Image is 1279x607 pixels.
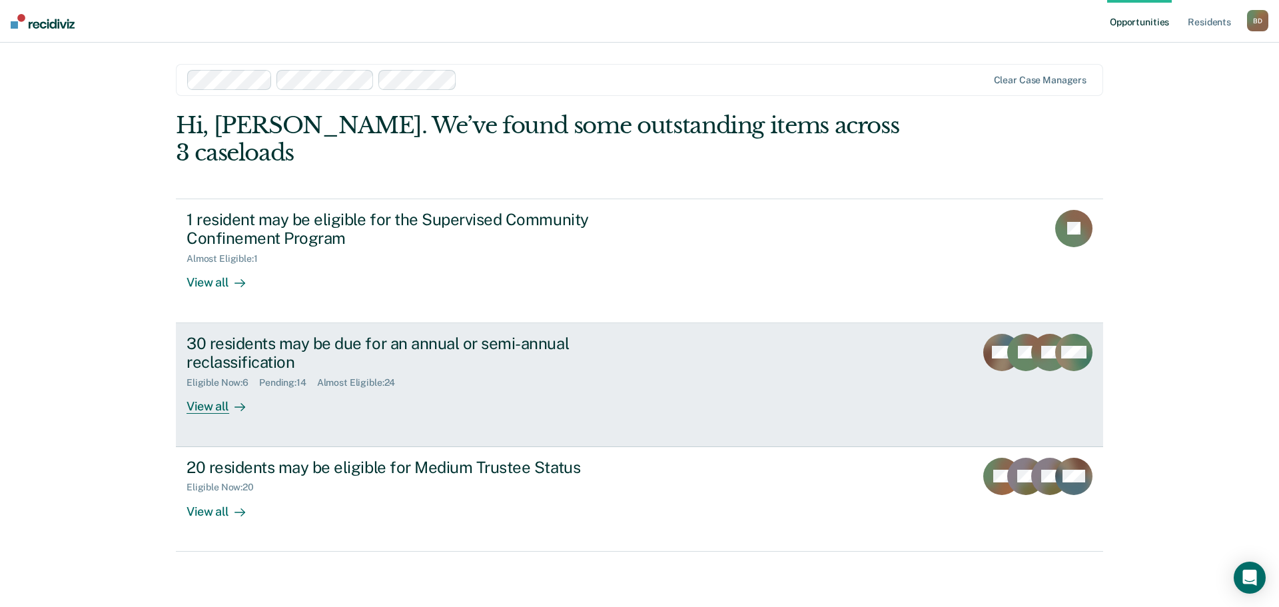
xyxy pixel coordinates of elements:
div: 1 resident may be eligible for the Supervised Community Confinement Program [187,210,654,249]
div: Almost Eligible : 1 [187,253,268,265]
a: 20 residents may be eligible for Medium Trustee StatusEligible Now:20View all [176,447,1103,552]
div: Eligible Now : 20 [187,482,264,493]
div: View all [187,388,261,414]
div: Clear case managers [994,75,1086,86]
div: B D [1247,10,1268,31]
div: Pending : 14 [259,377,317,388]
div: Eligible Now : 6 [187,377,259,388]
div: 20 residents may be eligible for Medium Trustee Status [187,458,654,477]
div: Almost Eligible : 24 [317,377,406,388]
div: Open Intercom Messenger [1234,562,1266,594]
div: View all [187,493,261,519]
div: Hi, [PERSON_NAME]. We’ve found some outstanding items across 3 caseloads [176,112,918,167]
a: 1 resident may be eligible for the Supervised Community Confinement ProgramAlmost Eligible:1View all [176,199,1103,323]
button: BD [1247,10,1268,31]
img: Recidiviz [11,14,75,29]
div: 30 residents may be due for an annual or semi-annual reclassification [187,334,654,372]
a: 30 residents may be due for an annual or semi-annual reclassificationEligible Now:6Pending:14Almo... [176,323,1103,447]
div: View all [187,265,261,291]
